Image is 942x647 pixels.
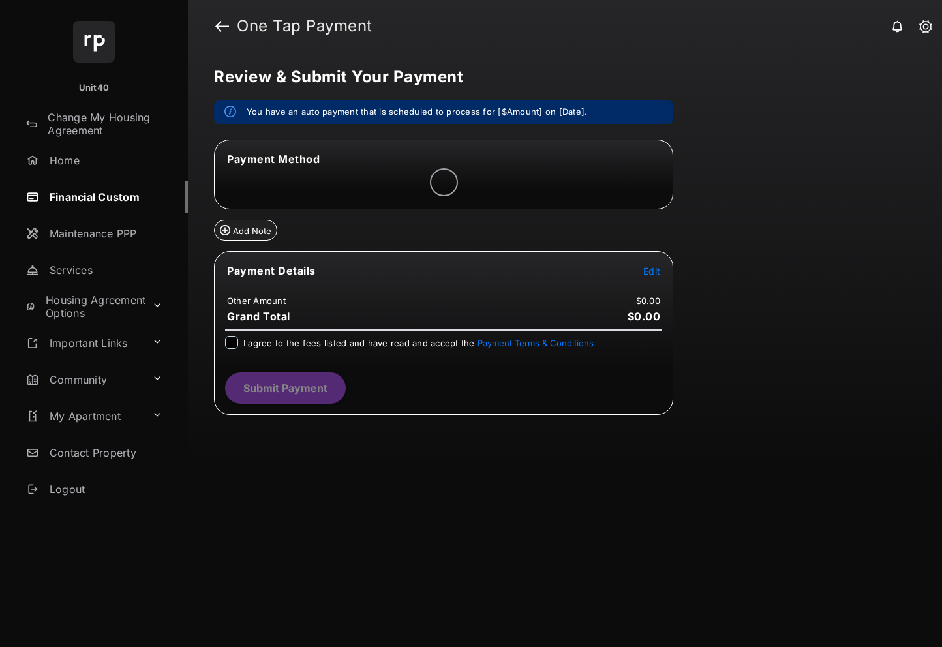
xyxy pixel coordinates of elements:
a: Housing Agreement Options [21,291,147,322]
a: Maintenance PPP [21,218,188,249]
button: Submit Payment [225,372,346,404]
p: Unit40 [79,82,110,95]
a: My Apartment [21,400,147,432]
a: Financial Custom [21,181,188,213]
h5: Review & Submit Your Payment [214,69,905,85]
a: Change My Housing Agreement [21,108,188,140]
button: I agree to the fees listed and have read and accept the [478,338,594,348]
span: Grand Total [227,310,290,323]
span: I agree to the fees listed and have read and accept the [243,338,594,348]
span: Payment Details [227,264,316,277]
a: Logout [21,474,188,505]
button: Edit [643,264,660,277]
a: Home [21,145,188,176]
a: Important Links [21,327,147,359]
strong: One Tap Payment [237,18,372,34]
button: Add Note [214,220,277,241]
td: $0.00 [635,295,661,307]
a: Contact Property [21,437,188,468]
a: Community [21,364,147,395]
span: $0.00 [628,310,661,323]
span: Edit [643,265,660,277]
em: You have an auto payment that is scheduled to process for [$Amount] on [Date]. [247,106,587,119]
td: Other Amount [226,295,286,307]
span: Payment Method [227,153,320,166]
a: Services [21,254,188,286]
img: svg+xml;base64,PHN2ZyB4bWxucz0iaHR0cDovL3d3dy53My5vcmcvMjAwMC9zdmciIHdpZHRoPSI2NCIgaGVpZ2h0PSI2NC... [73,21,115,63]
